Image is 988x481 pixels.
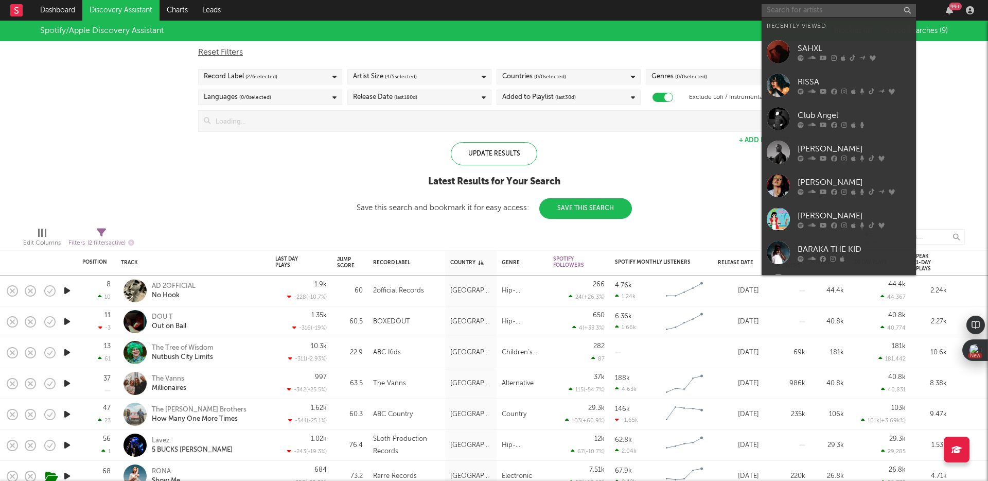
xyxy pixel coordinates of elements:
div: 10.3k [311,343,327,350]
div: 997 [315,374,327,381]
div: 181k [816,347,844,359]
div: 10.6k [916,347,947,359]
button: 99+ [946,6,953,14]
div: 22.9 [337,347,363,359]
div: 235k [769,408,805,421]
a: AD 2OFFICIALNo Hook [152,282,196,300]
div: Reset Filters [198,46,790,59]
div: Countries [502,71,566,83]
span: ( 9 ) [940,27,948,35]
div: Out on Bail [152,322,186,331]
div: 684 [314,467,327,473]
div: 40.8k [888,312,906,319]
div: 10 [98,294,111,300]
div: 29.3k [588,405,605,411]
div: 69k [769,347,805,359]
div: SLoth Production Records [373,433,440,458]
div: 67.9k [615,468,632,474]
div: 60.3 [337,408,363,421]
div: BARAKA THE KID [798,243,911,255]
div: Last Day Plays [275,256,311,268]
div: 266 [593,281,605,288]
div: 103 ( +60.9 % ) [565,417,605,424]
div: 4.76k [615,282,632,289]
div: [DATE] [718,408,759,421]
div: Country [450,260,486,266]
div: 8 [107,281,111,288]
div: 1.02k [311,436,327,442]
div: The Vanns [152,374,186,384]
a: Lavez5 BUCKS [PERSON_NAME] [152,436,233,455]
div: Hip-Hop/Rap [502,316,543,328]
div: Jump Score [337,256,355,269]
div: 2.24k [916,285,947,297]
div: Genre [502,260,538,266]
div: Nutbush City Limits [152,353,214,362]
div: -342 ( -25.5 % ) [287,386,327,393]
div: 2official Records [373,285,424,297]
div: [PERSON_NAME] [798,176,911,188]
div: 47 [103,405,111,411]
div: -243 ( -19.3 % ) [287,448,327,455]
a: SAHXL [762,35,916,68]
div: RISSA [798,76,911,88]
div: 1.9k [314,281,327,288]
a: Club Angel [762,102,916,135]
div: Club Angel [798,109,911,122]
div: 68 [102,468,111,475]
div: 986k [769,377,805,390]
div: 37 [103,375,111,382]
div: Hip-Hop/Rap [502,439,543,452]
div: 1.66k [615,324,636,331]
div: Update Results [451,142,537,165]
div: 181,442 [878,355,906,362]
div: Country [502,408,526,421]
div: Peak 1-Day Plays [916,253,931,272]
div: Save this search and bookmark it for easy access: [357,204,632,212]
div: -316 ( -19 % ) [292,324,327,331]
div: [DATE] [718,439,759,452]
span: ( 0 / 0 selected) [239,91,271,104]
div: Latest Results for Your Search [357,176,632,188]
div: 1.62k [311,405,327,411]
input: Search for artists [762,4,916,17]
div: The [PERSON_NAME] Brothers [152,405,246,415]
div: 2.04k [615,448,637,454]
a: BARAKA THE KID [762,236,916,269]
div: 60.5 [337,316,363,328]
div: Alternative [502,377,534,390]
div: 44.4k [888,281,906,288]
div: 1.24k [615,293,636,300]
a: [PERSON_NAME] [762,202,916,236]
input: Loading... [210,111,764,131]
div: 61 [98,355,111,362]
div: Release Date [718,260,754,266]
svg: Chart title [661,433,708,458]
svg: Chart title [661,371,708,397]
div: 103k [891,405,906,411]
div: -1.65k [615,417,638,423]
div: 63.5 [337,377,363,390]
div: 2.27k [916,316,947,328]
div: 56 [103,436,111,442]
div: 44,367 [880,294,906,300]
a: The [PERSON_NAME] BrothersHow Many One More Times [152,405,246,424]
a: [PERSON_NAME] [762,135,916,169]
div: ABC Kids [373,347,401,359]
span: (last 30 d) [555,91,576,104]
div: [DATE] [718,377,759,390]
svg: Chart title [661,278,708,304]
a: The VannsMillionaires [152,374,186,393]
div: Spotify/Apple Discovery Assistant [40,25,164,37]
div: Spotify Monthly Listeners [615,259,692,265]
div: [GEOGRAPHIC_DATA] [450,316,491,328]
div: Hip-Hop/Rap [502,285,543,297]
div: Release Date [353,91,417,104]
label: Exclude Lofi / Instrumental Labels [689,91,783,104]
div: Edit Columns [23,224,61,254]
span: ( 0 / 0 selected) [534,71,566,83]
div: 26.8k [889,467,906,473]
div: Added to Playlist [502,91,576,104]
div: SAHXL [798,42,911,55]
div: [GEOGRAPHIC_DATA] [450,439,491,452]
